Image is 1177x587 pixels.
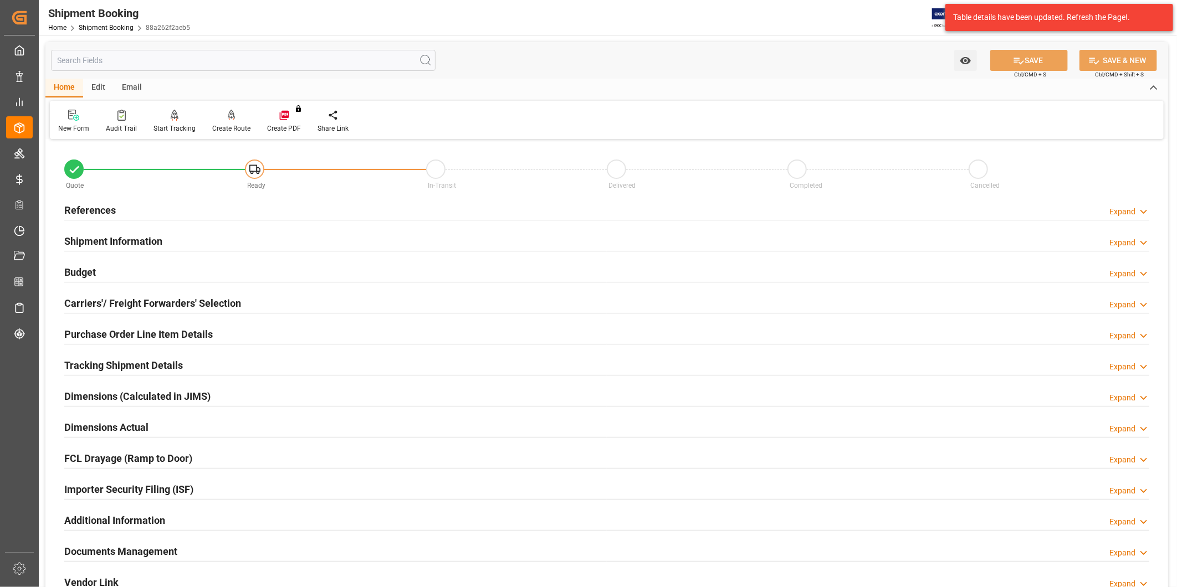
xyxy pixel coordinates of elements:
[1109,268,1135,280] div: Expand
[1109,454,1135,466] div: Expand
[64,358,183,373] h2: Tracking Shipment Details
[1095,70,1144,79] span: Ctrl/CMD + Shift + S
[212,123,250,133] div: Create Route
[1014,70,1046,79] span: Ctrl/CMD + S
[64,265,96,280] h2: Budget
[932,8,970,28] img: Exertis%20JAM%20-%20Email%20Logo.jpg_1722504956.jpg
[1109,330,1135,342] div: Expand
[79,24,134,32] a: Shipment Booking
[1109,516,1135,528] div: Expand
[64,389,211,404] h2: Dimensions (Calculated in JIMS)
[153,123,196,133] div: Start Tracking
[1109,392,1135,404] div: Expand
[990,50,1068,71] button: SAVE
[114,79,150,97] div: Email
[83,79,114,97] div: Edit
[428,182,456,189] span: In-Transit
[1109,299,1135,311] div: Expand
[64,420,149,435] h2: Dimensions Actual
[790,182,822,189] span: Completed
[64,296,241,311] h2: Carriers'/ Freight Forwarders' Selection
[64,327,213,342] h2: Purchase Order Line Item Details
[51,50,436,71] input: Search Fields
[106,123,137,133] div: Audit Trail
[64,513,165,528] h2: Additional Information
[1109,547,1135,559] div: Expand
[1109,237,1135,249] div: Expand
[247,182,265,189] span: Ready
[64,234,162,249] h2: Shipment Information
[1109,485,1135,497] div: Expand
[1109,206,1135,218] div: Expand
[608,182,636,189] span: Delivered
[66,182,84,189] span: Quote
[954,50,977,71] button: open menu
[1109,423,1135,435] div: Expand
[45,79,83,97] div: Home
[58,123,89,133] div: New Form
[1109,361,1135,373] div: Expand
[48,24,66,32] a: Home
[48,5,190,22] div: Shipment Booking
[64,482,193,497] h2: Importer Security Filing (ISF)
[64,544,177,559] h2: Documents Management
[1079,50,1157,71] button: SAVE & NEW
[953,12,1157,23] div: Table details have been updated. Refresh the Page!.
[64,451,192,466] h2: FCL Drayage (Ramp to Door)
[970,182,1000,189] span: Cancelled
[318,123,349,133] div: Share Link
[64,203,116,218] h2: References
